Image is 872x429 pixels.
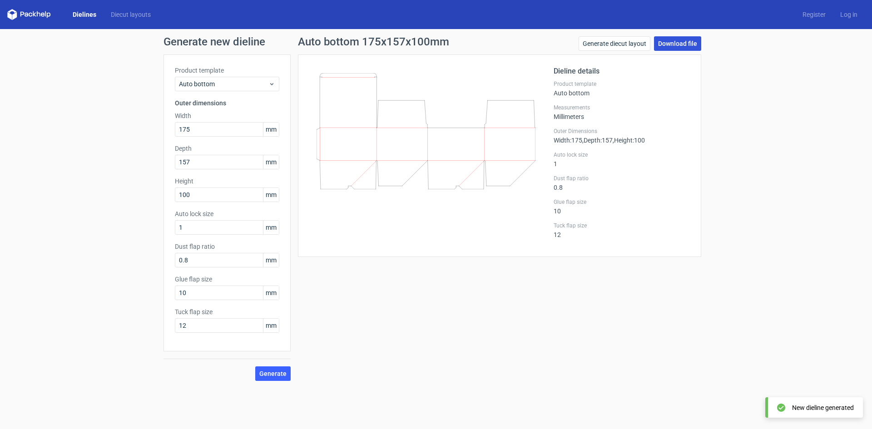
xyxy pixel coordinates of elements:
[554,151,690,158] label: Auto lock size
[255,366,291,381] button: Generate
[795,10,833,19] a: Register
[792,403,854,412] div: New dieline generated
[175,275,279,284] label: Glue flap size
[554,151,690,168] div: 1
[554,222,690,238] div: 12
[263,123,279,136] span: mm
[654,36,701,51] a: Download file
[263,221,279,234] span: mm
[554,222,690,229] label: Tuck flap size
[175,177,279,186] label: Height
[554,198,690,215] div: 10
[263,319,279,332] span: mm
[554,80,690,88] label: Product template
[175,242,279,251] label: Dust flap ratio
[104,10,158,19] a: Diecut layouts
[175,144,279,153] label: Depth
[65,10,104,19] a: Dielines
[175,66,279,75] label: Product template
[179,79,268,89] span: Auto bottom
[554,104,690,120] div: Millimeters
[554,128,690,135] label: Outer Dimensions
[554,137,582,144] span: Width : 175
[582,137,613,144] span: , Depth : 157
[833,10,865,19] a: Log in
[175,111,279,120] label: Width
[554,66,690,77] h2: Dieline details
[554,198,690,206] label: Glue flap size
[163,36,708,47] h1: Generate new dieline
[554,175,690,191] div: 0.8
[263,188,279,202] span: mm
[554,80,690,97] div: Auto bottom
[259,370,287,377] span: Generate
[613,137,645,144] span: , Height : 100
[298,36,449,47] h1: Auto bottom 175x157x100mm
[554,175,690,182] label: Dust flap ratio
[263,253,279,267] span: mm
[263,155,279,169] span: mm
[579,36,650,51] a: Generate diecut layout
[554,104,690,111] label: Measurements
[263,286,279,300] span: mm
[175,307,279,316] label: Tuck flap size
[175,209,279,218] label: Auto lock size
[175,99,279,108] h3: Outer dimensions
